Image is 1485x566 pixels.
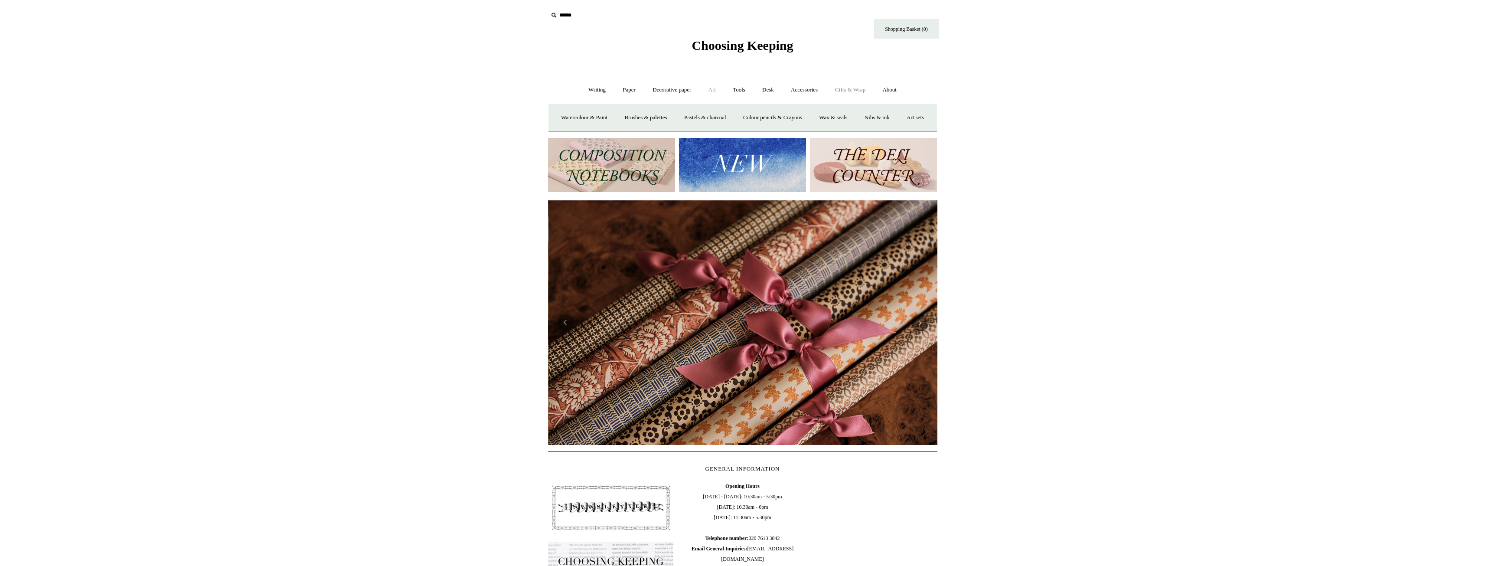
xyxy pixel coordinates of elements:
[692,45,793,51] a: Choosing Keeping
[754,79,782,101] a: Desk
[692,546,747,552] b: Email General Inquiries:
[676,106,734,129] a: Pastels & charcoal
[692,546,793,562] span: [EMAIL_ADDRESS][DOMAIN_NAME]
[783,79,826,101] a: Accessories
[810,138,937,192] img: The Deli Counter
[811,106,855,129] a: Wax & seals
[645,79,699,101] a: Decorative paper
[747,535,748,541] b: :
[738,443,747,445] button: Page 2
[735,106,810,129] a: Colour pencils & Crayons
[557,314,574,331] button: Previous
[725,79,753,101] a: Tools
[911,314,929,331] button: Next
[615,79,643,101] a: Paper
[679,481,805,564] span: [DATE] - [DATE]: 10:30am - 5:30pm [DATE]: 10.30am - 6pm [DATE]: 11.30am - 5.30pm 020 7613 3842
[751,443,760,445] button: Page 3
[679,138,806,192] img: New.jpg__PID:f73bdf93-380a-4a35-bcfe-7823039498e1
[548,200,938,445] img: Early Bird
[705,465,780,472] span: GENERAL INFORMATION
[548,138,675,192] img: 202302 Composition ledgers.jpg__PID:69722ee6-fa44-49dd-a067-31375e5d54ec
[725,483,760,489] b: Opening Hours
[827,79,873,101] a: Gifts & Wrap
[874,19,939,39] a: Shopping Basket (0)
[725,443,734,445] button: Page 1
[875,79,904,101] a: About
[899,106,932,129] a: Art sets
[553,106,615,129] a: Watercolour & Paint
[857,106,898,129] a: Nibs & ink
[701,79,724,101] a: Art
[581,79,614,101] a: Writing
[617,106,675,129] a: Brushes & palettes
[705,535,749,541] b: Telephone number
[692,38,793,52] span: Choosing Keeping
[548,481,674,535] img: pf-4db91bb9--1305-Newsletter-Button_1200x.jpg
